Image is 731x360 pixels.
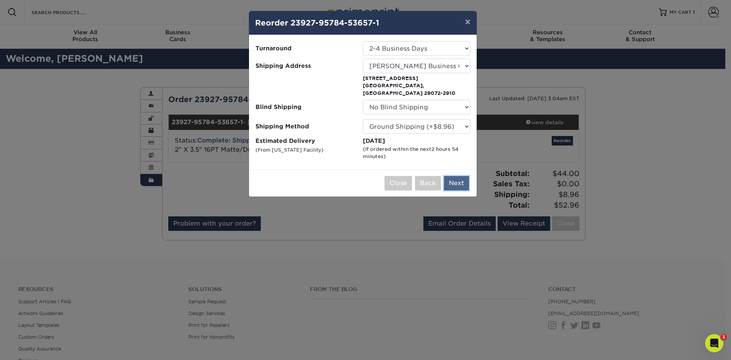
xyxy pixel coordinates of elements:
[459,11,476,32] button: ×
[385,176,412,190] button: Close
[255,44,357,53] span: Turnaround
[444,176,469,190] button: Next
[255,62,357,70] span: Shipping Address
[255,103,357,112] span: Blind Shipping
[415,176,441,190] button: Back
[255,147,324,153] small: (From [US_STATE] Facility)
[363,146,470,160] div: (If ordered within the next )
[363,137,470,146] div: [DATE]
[363,75,470,97] p: [STREET_ADDRESS] [GEOGRAPHIC_DATA], [GEOGRAPHIC_DATA] 29072-2910
[255,17,471,29] h4: Reorder 23927-95784-53657-1
[721,334,727,340] span: 1
[255,122,357,131] span: Shipping Method
[705,334,723,352] iframe: Intercom live chat
[255,137,363,160] label: Estimated Delivery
